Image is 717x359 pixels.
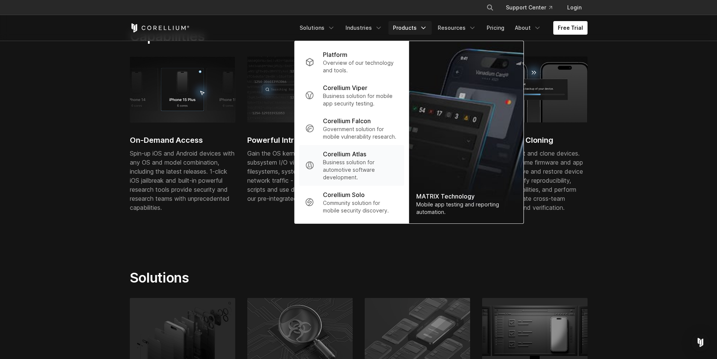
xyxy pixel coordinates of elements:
div: Spin-up iOS and Android devices with any OS and model combination, including the latest releases.... [130,149,235,212]
a: Corellium Viper Business solution for mobile app security testing. [299,79,404,112]
div: Easily snapshot and clone devices. Pause and resume firmware and app operations. Save and restore... [482,149,588,212]
p: Community solution for mobile security discovery. [323,199,398,214]
h2: On-Demand Access [130,134,235,146]
a: Corellium Atlas Business solution for automotive software development. [299,145,404,186]
div: Open Intercom Messenger [691,333,709,351]
div: Navigation Menu [295,21,588,35]
p: Government solution for mobile vulnerability research. [323,125,398,141]
h2: Powerful Introspection [247,134,353,146]
a: Pricing [482,21,509,35]
div: MATRIX Technology [416,192,516,201]
a: Platform Overview of our technology and tools. [299,46,404,79]
div: Gain the OS kernel, processes, and subsystem I/O visibility. View logs, filesystems, system calls... [247,149,353,203]
a: Industries [341,21,387,35]
div: Mobile app testing and reporting automation. [416,201,516,216]
a: Corellium Falcon Government solution for mobile vulnerability research. [299,112,404,145]
a: Corellium Solo Community solution for mobile security discovery. [299,186,404,219]
p: Business solution for mobile app security testing. [323,92,398,107]
img: Process of taking snapshot and creating a backup of the iPhone virtual device. [482,57,588,122]
a: MATRIX Technology Mobile app testing and reporting automation. [409,41,523,223]
button: Search [483,1,497,14]
a: Products [388,21,432,35]
h2: Solutions [130,269,430,286]
p: Corellium Falcon [323,116,371,125]
img: iPhone 15 Plus; 6 cores [130,57,235,122]
a: About [510,21,546,35]
a: Free Trial [553,21,588,35]
p: Corellium Solo [323,190,365,199]
a: Resources [433,21,481,35]
h2: Snapshot & Cloning [482,134,588,146]
p: Business solution for automotive software development. [323,159,398,181]
div: Navigation Menu [477,1,588,14]
a: Corellium Home [130,23,190,32]
a: Solutions [295,21,339,35]
a: Login [561,1,588,14]
p: Overview of our technology and tools. [323,59,398,74]
p: Corellium Atlas [323,150,366,159]
img: Coding illustration [247,57,353,122]
img: Matrix_WebNav_1x [409,41,523,223]
a: Support Center [500,1,558,14]
p: Platform [323,50,347,59]
p: Corellium Viper [323,83,367,92]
